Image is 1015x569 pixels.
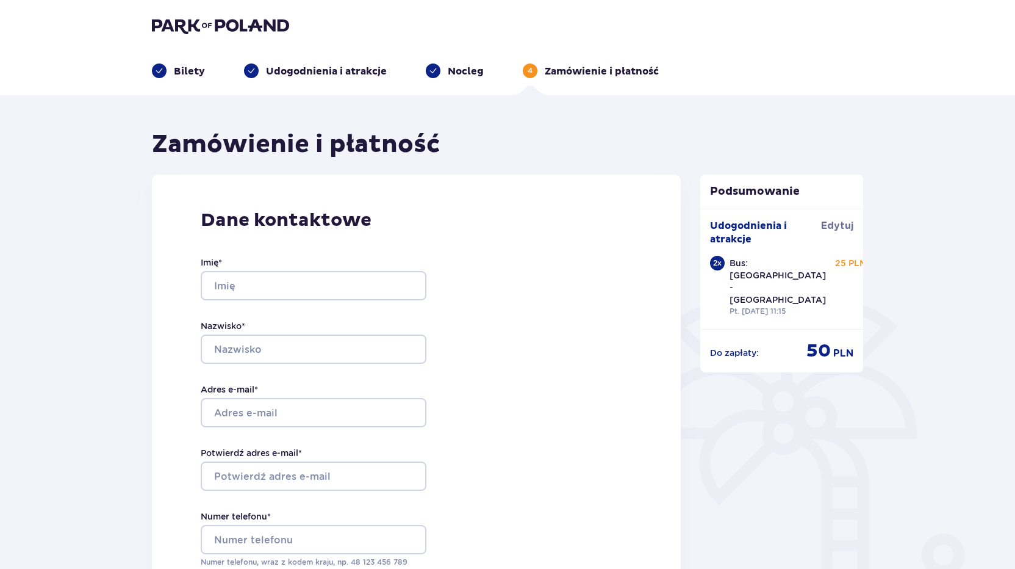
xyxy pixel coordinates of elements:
[201,398,426,427] input: Adres e-mail
[201,462,426,491] input: Potwierdź adres e-mail
[174,65,205,78] p: Bilety
[201,510,271,523] label: Numer telefonu *
[806,339,831,363] p: 50
[201,335,426,364] input: Nazwisko
[266,65,387,78] p: Udogodnienia i atrakcje
[835,257,866,269] p: 25 PLN
[201,525,426,554] input: Numer telefonu
[710,256,725,270] div: 2 x
[201,256,222,269] label: Imię *
[152,17,289,34] img: Park of Poland logo
[730,257,826,306] p: Bus: [GEOGRAPHIC_DATA] - [GEOGRAPHIC_DATA]
[730,306,786,317] p: Pt. [DATE] 11:15
[448,65,484,78] p: Nocleg
[528,65,533,76] p: 4
[201,557,426,568] p: Numer telefonu, wraz z kodem kraju, np. 48 ​123 ​456 ​789
[821,219,853,233] a: Edytuj
[833,347,853,360] p: PLN
[700,184,864,199] p: Podsumowanie
[545,65,659,78] p: Zamówienie i płatność
[710,347,759,359] p: Do zapłaty :
[710,219,822,246] p: Udogodnienia i atrakcje
[201,447,302,459] label: Potwierdź adres e-mail *
[201,209,632,232] p: Dane kontaktowe
[201,320,245,332] label: Nazwisko *
[152,129,440,160] h1: Zamówienie i płatność
[201,271,426,300] input: Imię
[201,383,258,396] label: Adres e-mail *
